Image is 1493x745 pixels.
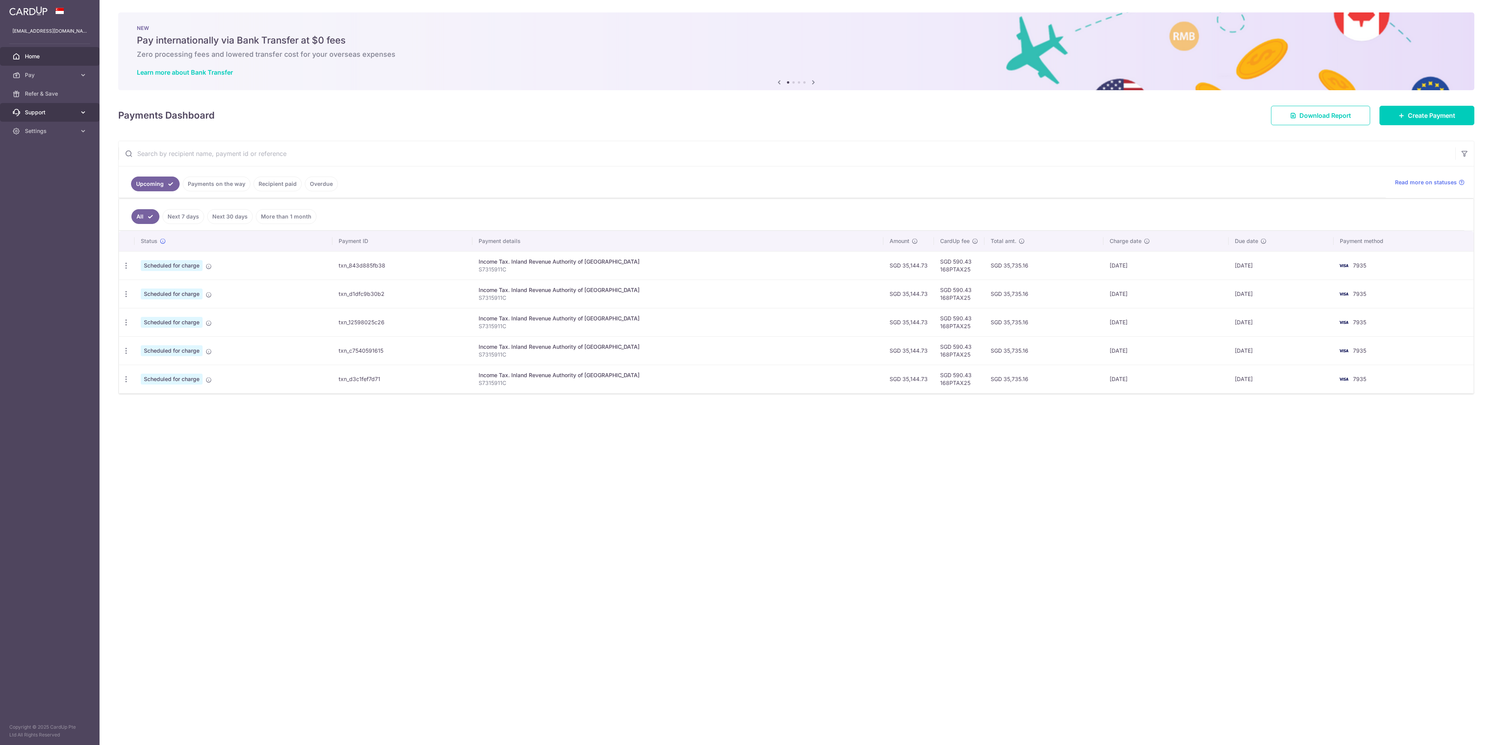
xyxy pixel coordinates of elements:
a: Learn more about Bank Transfer [137,68,233,76]
a: All [131,209,159,224]
td: SGD 35,735.16 [984,308,1103,336]
td: SGD 590.43 168PTAX25 [934,336,984,365]
img: Bank Card [1336,261,1351,270]
a: Recipient paid [253,177,302,191]
a: Next 7 days [163,209,204,224]
p: S7315911C [479,322,877,330]
span: 7935 [1353,376,1366,382]
h6: Zero processing fees and lowered transfer cost for your overseas expenses [137,50,1456,59]
td: SGD 590.43 168PTAX25 [934,365,984,393]
td: [DATE] [1103,280,1229,308]
p: [EMAIL_ADDRESS][DOMAIN_NAME] [12,27,87,35]
span: Scheduled for charge [141,317,203,328]
span: 7935 [1353,262,1366,269]
span: 7935 [1353,347,1366,354]
td: txn_12598025c26 [332,308,472,336]
span: Due date [1235,237,1258,245]
span: 7935 [1353,290,1366,297]
a: Upcoming [131,177,180,191]
span: Read more on statuses [1395,178,1457,186]
img: Bank Card [1336,289,1351,299]
span: Scheduled for charge [141,260,203,271]
td: [DATE] [1229,308,1334,336]
a: Read more on statuses [1395,178,1465,186]
img: Bank Card [1336,374,1351,384]
span: Home [25,52,76,60]
span: Total amt. [991,237,1016,245]
span: Status [141,237,157,245]
td: SGD 35,735.16 [984,280,1103,308]
div: Income Tax. Inland Revenue Authority of [GEOGRAPHIC_DATA] [479,286,877,294]
td: SGD 35,144.73 [883,251,934,280]
p: S7315911C [479,379,877,387]
span: Settings [25,127,76,135]
a: More than 1 month [256,209,316,224]
td: SGD 590.43 168PTAX25 [934,251,984,280]
img: Bank Card [1336,318,1351,327]
td: txn_843d885fb38 [332,251,472,280]
td: [DATE] [1103,308,1229,336]
img: Bank transfer banner [118,12,1474,90]
span: Download Report [1299,111,1351,120]
a: Download Report [1271,106,1370,125]
span: Charge date [1110,237,1142,245]
td: [DATE] [1103,336,1229,365]
td: [DATE] [1229,251,1334,280]
h5: Pay internationally via Bank Transfer at $0 fees [137,34,1456,47]
a: Create Payment [1379,106,1474,125]
td: [DATE] [1103,365,1229,393]
input: Search by recipient name, payment id or reference [119,141,1455,166]
span: CardUp fee [940,237,970,245]
td: SGD 590.43 168PTAX25 [934,308,984,336]
td: [DATE] [1229,336,1334,365]
span: Scheduled for charge [141,289,203,299]
td: [DATE] [1103,251,1229,280]
p: S7315911C [479,294,877,302]
th: Payment ID [332,231,472,251]
span: Scheduled for charge [141,374,203,385]
span: Refer & Save [25,90,76,98]
img: CardUp [9,6,47,16]
a: Next 30 days [207,209,253,224]
a: Payments on the way [183,177,250,191]
span: Amount [890,237,909,245]
h4: Payments Dashboard [118,108,215,122]
td: SGD 35,144.73 [883,336,934,365]
th: Payment details [472,231,883,251]
td: SGD 35,144.73 [883,308,934,336]
div: Income Tax. Inland Revenue Authority of [GEOGRAPHIC_DATA] [479,315,877,322]
span: Support [25,108,76,116]
div: Income Tax. Inland Revenue Authority of [GEOGRAPHIC_DATA] [479,258,877,266]
td: [DATE] [1229,280,1334,308]
td: SGD 590.43 168PTAX25 [934,280,984,308]
td: SGD 35,735.16 [984,251,1103,280]
td: SGD 35,735.16 [984,336,1103,365]
th: Payment method [1334,231,1474,251]
p: NEW [137,25,1456,31]
td: txn_c7540591615 [332,336,472,365]
td: txn_d1dfc9b30b2 [332,280,472,308]
td: txn_d3c1fef7d71 [332,365,472,393]
p: S7315911C [479,266,877,273]
span: Scheduled for charge [141,345,203,356]
td: SGD 35,144.73 [883,280,934,308]
div: Income Tax. Inland Revenue Authority of [GEOGRAPHIC_DATA] [479,371,877,379]
td: SGD 35,735.16 [984,365,1103,393]
img: Bank Card [1336,346,1351,355]
p: S7315911C [479,351,877,359]
td: [DATE] [1229,365,1334,393]
span: Pay [25,71,76,79]
div: Income Tax. Inland Revenue Authority of [GEOGRAPHIC_DATA] [479,343,877,351]
td: SGD 35,144.73 [883,365,934,393]
a: Overdue [305,177,338,191]
span: 7935 [1353,319,1366,325]
span: Create Payment [1408,111,1455,120]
